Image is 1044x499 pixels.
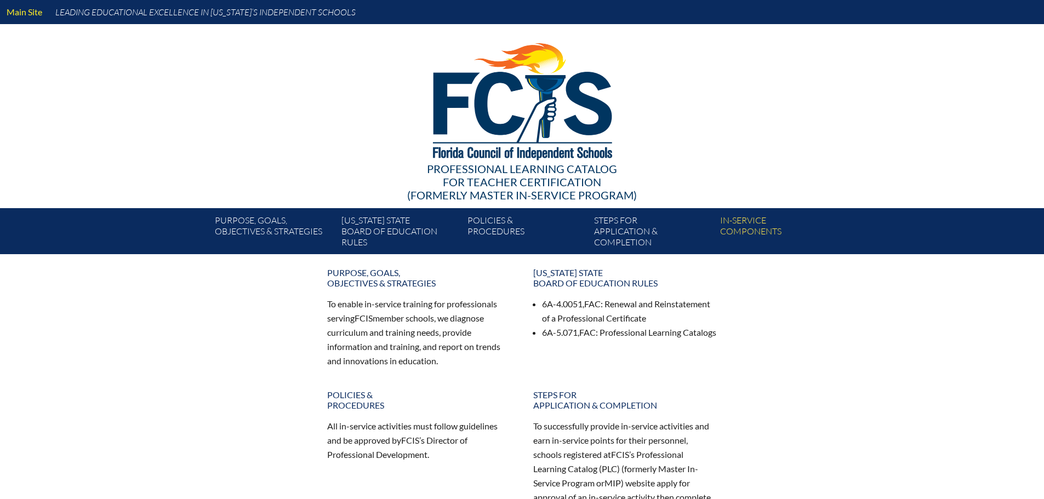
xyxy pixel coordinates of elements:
p: All in-service activities must follow guidelines and be approved by ’s Director of Professional D... [327,419,511,462]
a: Steps forapplication & completion [527,385,724,415]
a: Steps forapplication & completion [590,213,716,254]
a: [US_STATE] StateBoard of Education rules [337,213,463,254]
li: 6A-4.0051, : Renewal and Reinstatement of a Professional Certificate [542,297,717,325]
a: Purpose, goals,objectives & strategies [210,213,336,254]
span: FAC [584,299,601,309]
div: Professional Learning Catalog (formerly Master In-service Program) [207,162,838,202]
p: To enable in-service training for professionals serving member schools, we diagnose curriculum an... [327,297,511,368]
a: In-servicecomponents [716,213,842,254]
span: FAC [579,327,596,337]
a: Policies &Procedures [463,213,589,254]
span: FCIS [611,449,629,460]
span: FCIS [401,435,419,445]
span: MIP [604,478,621,488]
a: Purpose, goals,objectives & strategies [321,263,518,292]
span: PLC [602,463,617,474]
img: FCISlogo221.eps [409,24,635,174]
span: FCIS [355,313,373,323]
span: for Teacher Certification [443,175,601,188]
li: 6A-5.071, : Professional Learning Catalogs [542,325,717,340]
a: [US_STATE] StateBoard of Education rules [527,263,724,292]
a: Policies &Procedures [321,385,518,415]
a: Main Site [2,4,47,19]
